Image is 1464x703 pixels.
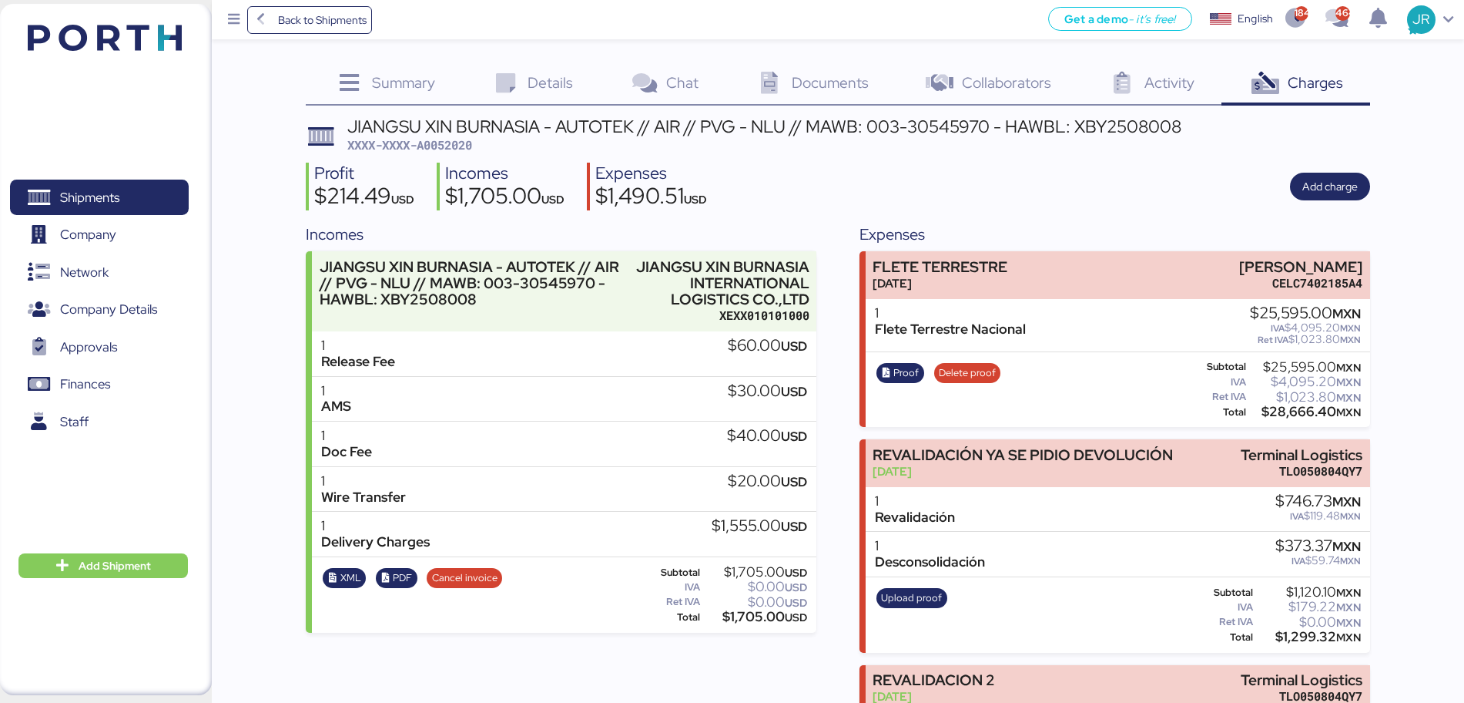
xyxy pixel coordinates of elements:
span: MXN [1336,391,1361,405]
div: IVA [1194,602,1253,613]
div: Ret IVA [641,597,700,607]
span: USD [781,338,807,355]
span: MXN [1336,405,1361,419]
span: MXN [1336,375,1361,389]
button: Proof [876,363,924,383]
span: Company Details [60,298,157,321]
span: MXN [1340,322,1361,335]
div: Subtotal [1194,587,1253,598]
span: Details [528,72,573,92]
div: $30.00 [728,383,807,400]
div: $1,705.00 [703,567,808,578]
div: IVA [1194,377,1246,388]
div: $1,120.10 [1256,587,1361,598]
button: Cancel invoice [427,568,502,588]
div: Revalidación [875,510,955,526]
a: Company [10,217,189,253]
span: USD [781,428,807,445]
span: USD [785,566,807,580]
div: 1 [321,473,406,489]
div: $1,023.80 [1250,334,1361,345]
span: MXN [1336,586,1361,600]
div: Total [641,612,700,623]
span: USD [785,580,807,594]
span: Staff [60,411,89,433]
span: MXN [1336,616,1361,630]
span: IVA [1271,322,1285,335]
span: Company [60,224,116,246]
span: MXN [1332,305,1361,322]
div: Terminal Logistics [1241,672,1362,688]
span: Ret IVA [1258,334,1288,346]
button: PDF [376,568,417,588]
span: Approvals [60,336,117,358]
div: Incomes [445,163,564,185]
div: $1,555.00 [712,518,807,535]
span: Documents [792,72,869,92]
div: Expenses [595,163,707,185]
span: Chat [666,72,698,92]
span: MXN [1336,631,1361,644]
div: $40.00 [727,428,807,445]
div: 1 [321,518,430,534]
div: JIANGSU XIN BURNASIA - AUTOTEK // AIR // PVG - NLU // MAWB: 003-30545970 - HAWBL: XBY2508008 [347,118,1181,135]
span: Add Shipment [79,557,151,575]
div: $25,595.00 [1249,362,1361,373]
div: AMS [321,399,351,415]
span: IVA [1291,555,1305,567]
div: REVALIDACION 2 [873,672,995,688]
div: Subtotal [1194,362,1246,372]
span: Add charge [1302,177,1358,196]
div: $1,490.51 [595,185,707,211]
div: Desconsolidación [875,554,985,570]
a: Network [10,254,189,290]
span: Finances [60,373,110,395]
span: Upload proof [881,590,942,607]
div: Terminal Logistics [1241,447,1362,463]
div: $1,705.00 [445,185,564,211]
div: $4,095.20 [1249,376,1361,388]
div: Wire Transfer [321,489,406,506]
div: Doc Fee [321,444,372,460]
div: JIANGSU XIN BURNASIA INTERNATIONAL LOGISTICS CO.,LTD [631,259,809,308]
div: CELC7402185A4 [1239,275,1362,291]
div: Expenses [859,223,1370,246]
button: Upload proof [876,588,947,608]
div: $1,705.00 [703,611,808,623]
div: Flete Terrestre Nacional [875,321,1026,338]
span: PDF [393,570,412,587]
a: Back to Shipments [247,6,373,34]
div: Delivery Charges [321,534,430,550]
span: MXN [1340,510,1361,523]
div: $60.00 [728,338,807,355]
div: $0.00 [1256,617,1361,628]
span: USD [781,383,807,400]
div: 1 [321,383,351,399]
span: Delete proof [939,365,996,382]
div: $1,023.80 [1249,392,1361,403]
button: Add charge [1290,173,1370,200]
button: Delete proof [934,363,1001,383]
div: $59.74 [1275,555,1361,567]
div: Profit [314,163,414,185]
a: Shipments [10,180,189,215]
span: Activity [1144,72,1194,92]
a: Company Details [10,292,189,328]
div: $4,095.20 [1250,322,1361,334]
span: USD [541,192,564,207]
span: Collaborators [962,72,1051,92]
div: [DATE] [873,275,1007,291]
div: FLETE TERRESTRE [873,259,1007,275]
div: $214.49 [314,185,414,211]
div: 1 [875,493,955,510]
span: XML [340,570,361,587]
span: MXN [1336,600,1361,614]
span: XXXX-XXXX-A0052020 [347,137,472,153]
span: Back to Shipments [278,11,367,29]
span: Charges [1288,72,1343,92]
span: Network [60,261,109,284]
div: Release Fee [321,354,395,370]
div: $0.00 [703,597,808,608]
span: USD [391,192,414,207]
div: IVA [641,582,700,593]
